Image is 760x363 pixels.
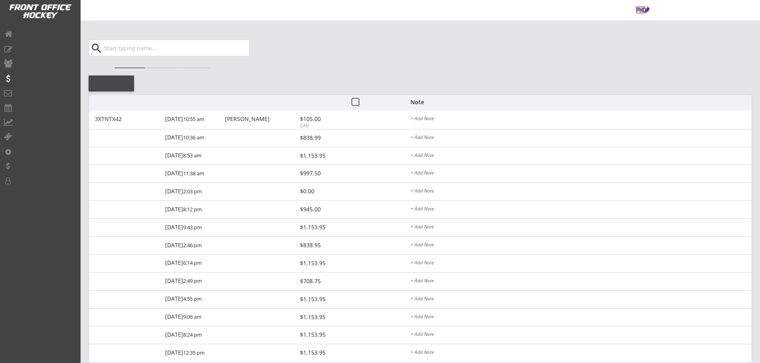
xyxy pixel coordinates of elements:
[183,206,202,213] font: 8:12 pm
[90,42,103,55] button: search
[411,332,752,338] div: + Add Note
[300,123,343,129] div: CAD
[411,153,752,159] div: + Add Note
[165,273,223,291] div: [DATE]
[165,291,223,309] div: [DATE]
[165,326,223,344] div: [DATE]
[183,313,201,320] font: 9:06 am
[183,242,202,249] font: 2:46 pm
[183,115,204,123] font: 10:55 am
[300,206,343,212] div: $945.00
[183,349,205,356] font: 12:35 pm
[183,188,202,195] font: 2:03 pm
[411,188,752,195] div: + Add Note
[165,165,223,183] div: [DATE]
[300,135,343,141] div: $838.99
[183,134,204,141] font: 10:36 am
[103,40,249,56] input: Start typing name...
[165,183,223,201] div: [DATE]
[300,260,343,266] div: $1,153.95
[165,255,223,273] div: [DATE]
[411,171,752,177] div: + Add Note
[411,278,752,285] div: + Add Note
[411,206,752,213] div: + Add Note
[300,296,343,302] div: $1,153.95
[411,296,752,303] div: + Add Note
[183,170,204,177] font: 11:38 am
[411,260,752,267] div: + Add Note
[300,224,343,230] div: $1,153.95
[411,135,752,141] div: + Add Note
[183,331,202,338] font: 8:24 pm
[411,116,752,123] div: + Add Note
[300,116,343,122] div: $105.00
[411,350,752,356] div: + Add Note
[411,314,752,321] div: + Add Note
[183,152,201,159] font: 8:53 am
[165,201,223,219] div: [DATE]
[300,314,343,320] div: $1,153.95
[300,278,343,284] div: $708.75
[165,219,223,237] div: [DATE]
[183,224,202,231] font: 9:43 pm
[165,309,223,327] div: [DATE]
[411,99,752,105] div: Note
[95,116,160,122] div: 3XTNTX42
[183,277,202,284] font: 2:49 pm
[411,242,752,249] div: + Add Note
[411,224,752,231] div: + Add Note
[165,147,223,165] div: [DATE]
[183,259,202,266] font: 6:14 pm
[300,188,343,194] div: $0.00
[300,350,343,355] div: $1,153.95
[165,344,223,362] div: [DATE]
[300,171,343,176] div: $997.50
[165,129,223,147] div: [DATE]
[165,237,223,255] div: [DATE]
[183,295,202,302] font: 4:55 pm
[300,242,343,248] div: $838.95
[165,111,223,129] div: [DATE]
[300,153,343,159] div: $1,153.95
[300,332,343,337] div: $1,153.95
[225,116,298,122] div: [PERSON_NAME]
